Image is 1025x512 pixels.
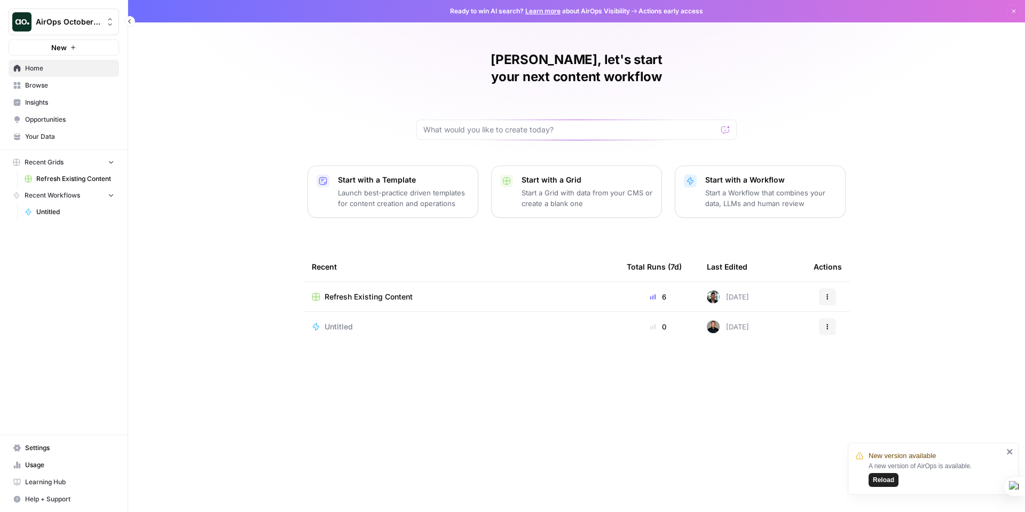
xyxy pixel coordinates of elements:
[707,290,720,303] img: jl6e1c6pmwjpfksdsq3vvwb8wd37
[25,477,114,487] span: Learning Hub
[491,166,662,218] button: Start with a GridStart a Grid with data from your CMS or create a blank one
[25,443,114,453] span: Settings
[9,77,119,94] a: Browse
[9,128,119,145] a: Your Data
[522,175,653,185] p: Start with a Grid
[869,451,936,461] span: New version available
[25,157,64,167] span: Recent Grids
[707,252,747,281] div: Last Edited
[869,461,1003,487] div: A new version of AirOps is available.
[36,174,114,184] span: Refresh Existing Content
[338,175,469,185] p: Start with a Template
[814,252,842,281] div: Actions
[25,64,114,73] span: Home
[9,154,119,170] button: Recent Grids
[9,111,119,128] a: Opportunities
[325,292,413,302] span: Refresh Existing Content
[25,460,114,470] span: Usage
[416,51,737,85] h1: [PERSON_NAME], let's start your next content workflow
[36,17,100,27] span: AirOps October Cohort
[873,475,894,485] span: Reload
[675,166,846,218] button: Start with a WorkflowStart a Workflow that combines your data, LLMs and human review
[9,94,119,111] a: Insights
[25,132,114,141] span: Your Data
[707,320,749,333] div: [DATE]
[338,187,469,209] p: Launch best-practice driven templates for content creation and operations
[307,166,478,218] button: Start with a TemplateLaunch best-practice driven templates for content creation and operations
[423,124,717,135] input: What would you like to create today?
[522,187,653,209] p: Start a Grid with data from your CMS or create a blank one
[869,473,898,487] button: Reload
[25,98,114,107] span: Insights
[325,321,353,332] span: Untitled
[9,9,119,35] button: Workspace: AirOps October Cohort
[707,320,720,333] img: gakg5ozwg7i5ne5ujip7i34nl3nv
[312,292,610,302] a: Refresh Existing Content
[25,81,114,90] span: Browse
[9,474,119,491] a: Learning Hub
[627,292,690,302] div: 6
[9,439,119,456] a: Settings
[25,115,114,124] span: Opportunities
[25,494,114,504] span: Help + Support
[707,290,749,303] div: [DATE]
[312,321,610,332] a: Untitled
[705,187,837,209] p: Start a Workflow that combines your data, LLMs and human review
[705,175,837,185] p: Start with a Workflow
[525,7,561,15] a: Learn more
[36,207,114,217] span: Untitled
[20,170,119,187] a: Refresh Existing Content
[9,491,119,508] button: Help + Support
[9,60,119,77] a: Home
[627,252,682,281] div: Total Runs (7d)
[12,12,31,31] img: AirOps October Cohort Logo
[51,42,67,53] span: New
[638,6,703,16] span: Actions early access
[312,252,610,281] div: Recent
[9,40,119,56] button: New
[1006,447,1014,456] button: close
[9,456,119,474] a: Usage
[9,187,119,203] button: Recent Workflows
[450,6,630,16] span: Ready to win AI search? about AirOps Visibility
[20,203,119,220] a: Untitled
[25,191,80,200] span: Recent Workflows
[627,321,690,332] div: 0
